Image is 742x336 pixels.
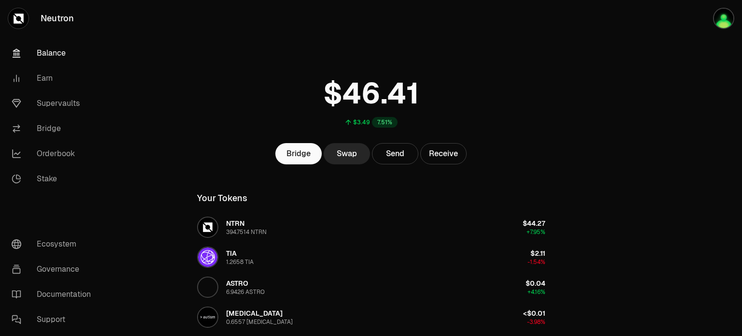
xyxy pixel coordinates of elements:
[530,249,545,258] span: $2.11
[528,258,545,266] span: -1.54%
[191,303,551,332] button: AUTISM Logo[MEDICAL_DATA]0.6557 [MEDICAL_DATA]<$0.01-3.98%
[523,309,545,318] span: <$0.01
[275,143,322,164] a: Bridge
[191,273,551,302] button: ASTRO LogoASTRO6.9426 ASTRO$0.04+4.16%
[198,218,217,237] img: NTRN Logo
[226,279,248,288] span: ASTRO
[226,249,237,258] span: TIA
[226,288,265,296] div: 6.9426 ASTRO
[4,232,104,257] a: Ecosystem
[226,219,244,228] span: NTRN
[420,143,467,164] button: Receive
[226,309,283,318] span: [MEDICAL_DATA]
[353,118,370,126] div: $3.49
[4,66,104,91] a: Earn
[523,219,545,228] span: $44.27
[197,191,247,205] div: Your Tokens
[4,41,104,66] a: Balance
[226,318,293,326] div: 0.6557 [MEDICAL_DATA]
[372,143,418,164] button: Send
[198,307,217,327] img: AUTISM Logo
[372,117,398,128] div: 7.51%
[4,307,104,332] a: Support
[526,279,545,288] span: $0.04
[4,257,104,282] a: Governance
[324,143,370,164] a: Swap
[226,258,254,266] div: 1.2658 TIA
[527,228,545,236] span: +7.95%
[713,8,734,29] img: Tay Cosmos
[4,116,104,141] a: Bridge
[226,228,267,236] div: 394.7514 NTRN
[527,318,545,326] span: -3.98%
[191,243,551,272] button: TIA LogoTIA1.2658 TIA$2.11-1.54%
[528,288,545,296] span: +4.16%
[4,91,104,116] a: Supervaults
[198,248,217,267] img: TIA Logo
[191,213,551,242] button: NTRN LogoNTRN394.7514 NTRN$44.27+7.95%
[4,282,104,307] a: Documentation
[4,166,104,191] a: Stake
[4,141,104,166] a: Orderbook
